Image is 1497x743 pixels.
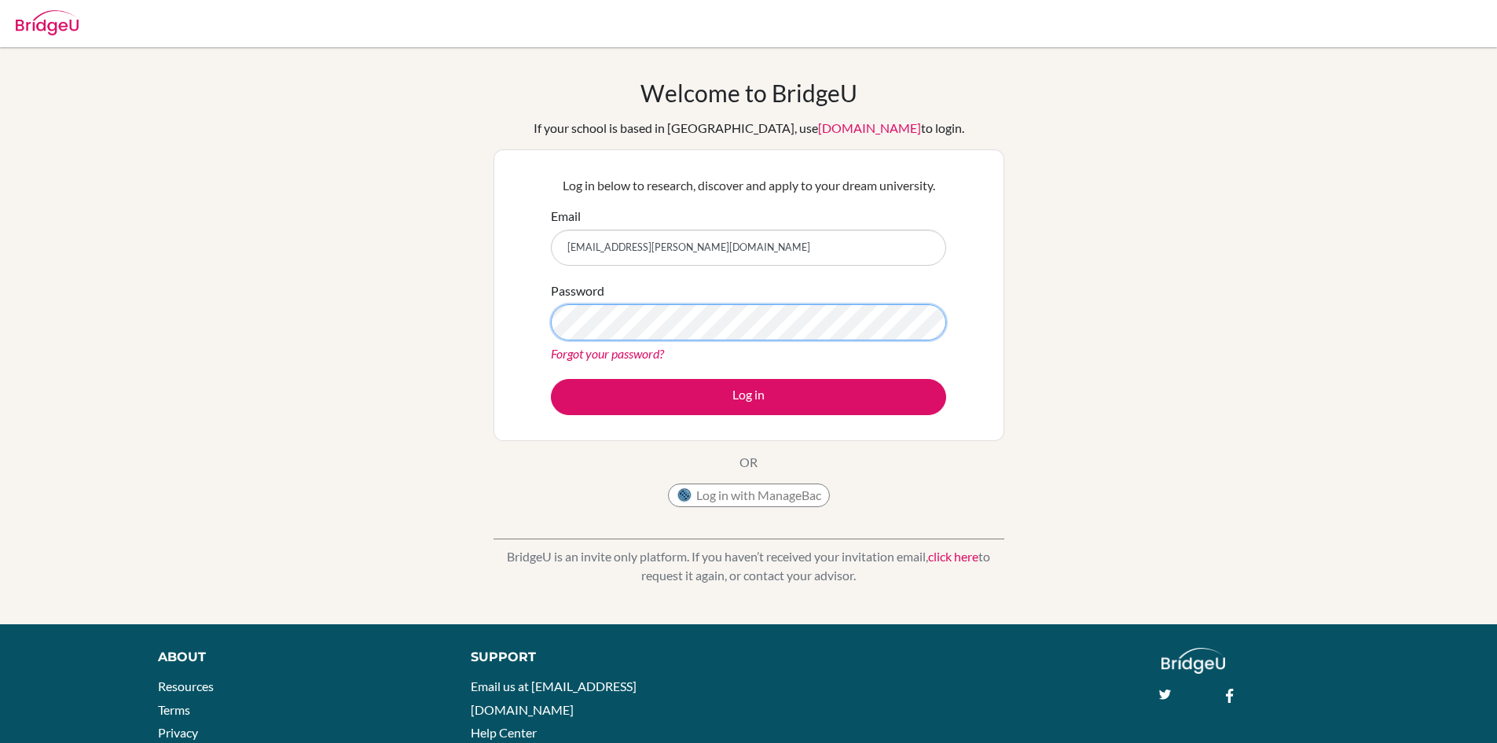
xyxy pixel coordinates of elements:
a: Email us at [EMAIL_ADDRESS][DOMAIN_NAME] [471,679,637,717]
label: Password [551,281,604,300]
a: [DOMAIN_NAME] [818,120,921,135]
button: Log in with ManageBac [668,484,830,507]
img: Bridge-U [16,10,79,35]
div: If your school is based in [GEOGRAPHIC_DATA], use to login. [534,119,964,138]
label: Email [551,207,581,226]
button: Log in [551,379,946,415]
a: Help Center [471,725,537,740]
div: About [158,648,435,667]
a: Terms [158,702,190,717]
a: click here [928,549,978,564]
h1: Welcome to BridgeU [640,79,857,107]
p: BridgeU is an invite only platform. If you haven’t received your invitation email, to request it ... [493,547,1004,585]
a: Forgot your password? [551,346,664,361]
a: Privacy [158,725,198,740]
img: logo_white@2x-f4f0deed5e89b7ecb1c2cc34c3e3d731f90f0f143d5ea2071677605dd97b5244.png [1161,648,1225,674]
a: Resources [158,679,214,693]
p: OR [739,453,758,472]
div: Support [471,648,730,667]
p: Log in below to research, discover and apply to your dream university. [551,176,946,195]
